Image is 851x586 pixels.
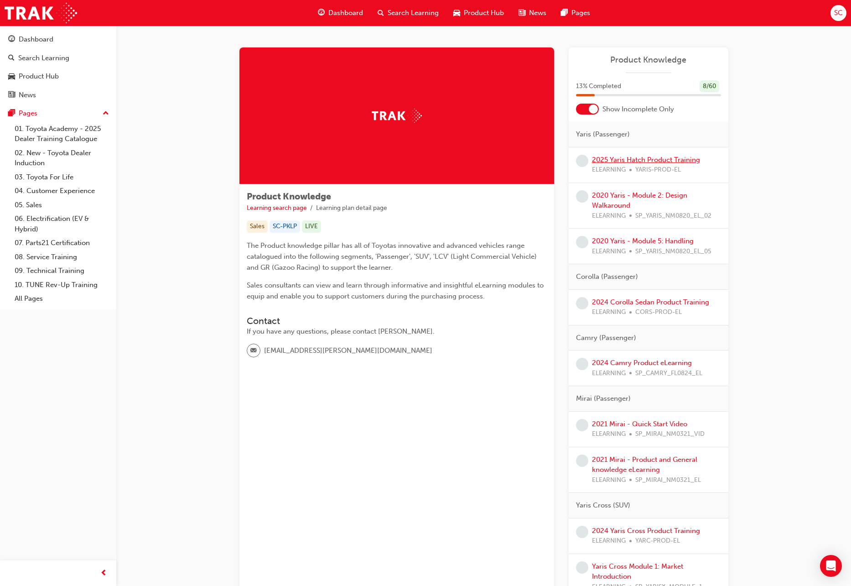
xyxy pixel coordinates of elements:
[576,236,588,248] span: learningRecordVerb_NONE-icon
[19,90,36,100] div: News
[247,241,539,272] span: The Product knowledge pillar has all of Toyotas innovative and advanced vehicles range catalogued...
[561,7,568,19] span: pages-icon
[11,198,113,212] a: 05. Sales
[592,420,687,428] a: 2021 Mirai - Quick Start Video
[11,146,113,170] a: 02. New - Toyota Dealer Induction
[4,68,113,85] a: Product Hub
[4,31,113,48] a: Dashboard
[592,165,626,175] span: ELEARNING
[11,184,113,198] a: 04. Customer Experience
[4,29,113,105] button: DashboardSearch LearningProduct HubNews
[592,562,683,581] a: Yaris Cross Module 1: Market Introduction
[453,7,460,19] span: car-icon
[576,333,636,343] span: Camry (Passenger)
[592,475,626,486] span: ELEARNING
[247,204,307,212] a: Learning search page
[8,54,15,63] span: search-icon
[19,108,37,119] div: Pages
[8,91,15,99] span: news-icon
[8,110,15,118] span: pages-icon
[576,455,588,467] span: learningRecordVerb_NONE-icon
[576,419,588,431] span: learningRecordVerb_NONE-icon
[11,292,113,306] a: All Pages
[388,8,439,18] span: Search Learning
[378,7,384,19] span: search-icon
[11,236,113,250] a: 07. Parts21 Certification
[820,555,842,577] div: Open Intercom Messenger
[511,4,554,22] a: news-iconNews
[576,190,588,203] span: learningRecordVerb_NONE-icon
[571,8,590,18] span: Pages
[372,109,422,123] img: Trak
[11,278,113,292] a: 10. TUNE Rev-Up Training
[576,526,588,538] span: learningRecordVerb_NONE-icon
[576,55,721,65] a: Product Knowledge
[11,122,113,146] a: 01. Toyota Academy - 2025 Dealer Training Catalogue
[4,87,113,104] a: News
[103,108,109,120] span: up-icon
[247,281,545,300] span: Sales consultants can view and learn through informative and insightful eLearning modules to equi...
[247,191,331,202] span: Product Knowledge
[635,536,680,546] span: YARC-PROD-EL
[250,345,257,357] span: email-icon
[592,246,626,257] span: ELEARNING
[576,297,588,309] span: learningRecordVerb_NONE-icon
[592,536,626,546] span: ELEARNING
[635,211,711,221] span: SP_YARIS_NM0820_EL_02
[576,561,588,574] span: learningRecordVerb_NONE-icon
[11,170,113,184] a: 03. Toyota For Life
[318,7,325,19] span: guage-icon
[576,272,638,282] span: Corolla (Passenger)
[8,73,15,81] span: car-icon
[370,4,446,22] a: search-iconSearch Learning
[18,53,69,63] div: Search Learning
[592,368,626,379] span: ELEARNING
[635,475,701,486] span: SP_MIRAI_NM0321_EL
[592,527,700,535] a: 2024 Yaris Cross Product Training
[247,220,268,233] div: Sales
[592,156,700,164] a: 2025 Yaris Hatch Product Training
[576,155,588,167] span: learningRecordVerb_NONE-icon
[592,455,697,474] a: 2021 Mirai - Product and General knowledge eLearning
[5,3,77,23] img: Trak
[635,429,705,439] span: SP_MIRAI_NM0321_VID
[635,165,681,175] span: YARIS-PROD-EL
[19,34,53,45] div: Dashboard
[576,129,630,140] span: Yaris (Passenger)
[529,8,546,18] span: News
[446,4,511,22] a: car-iconProduct Hub
[592,237,694,245] a: 2020 Yaris - Module 5: Handling
[592,359,692,367] a: 2024 Camry Product eLearning
[270,220,300,233] div: SC-PKLP
[247,316,547,326] h3: Contact
[602,104,674,115] span: Show Incomplete Only
[576,81,621,92] span: 13 % Completed
[830,5,846,21] button: SC
[635,368,702,379] span: SP_CAMRY_FL0824_EL
[592,429,626,439] span: ELEARNING
[554,4,597,22] a: pages-iconPages
[11,264,113,278] a: 09. Technical Training
[11,250,113,264] a: 08. Service Training
[592,307,626,318] span: ELEARNING
[11,212,113,236] a: 06. Electrification (EV & Hybrid)
[19,71,59,82] div: Product Hub
[311,4,370,22] a: guage-iconDashboard
[4,105,113,122] button: Pages
[700,80,719,93] div: 8 / 60
[576,393,631,404] span: Mirai (Passenger)
[8,36,15,44] span: guage-icon
[576,358,588,370] span: learningRecordVerb_NONE-icon
[4,50,113,67] a: Search Learning
[100,568,107,579] span: prev-icon
[302,220,321,233] div: LIVE
[316,203,387,214] li: Learning plan detail page
[592,211,626,221] span: ELEARNING
[464,8,504,18] span: Product Hub
[576,500,630,511] span: Yaris Cross (SUV)
[834,8,843,18] span: SC
[519,7,525,19] span: news-icon
[592,191,687,210] a: 2020 Yaris - Module 2: Design Walkaround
